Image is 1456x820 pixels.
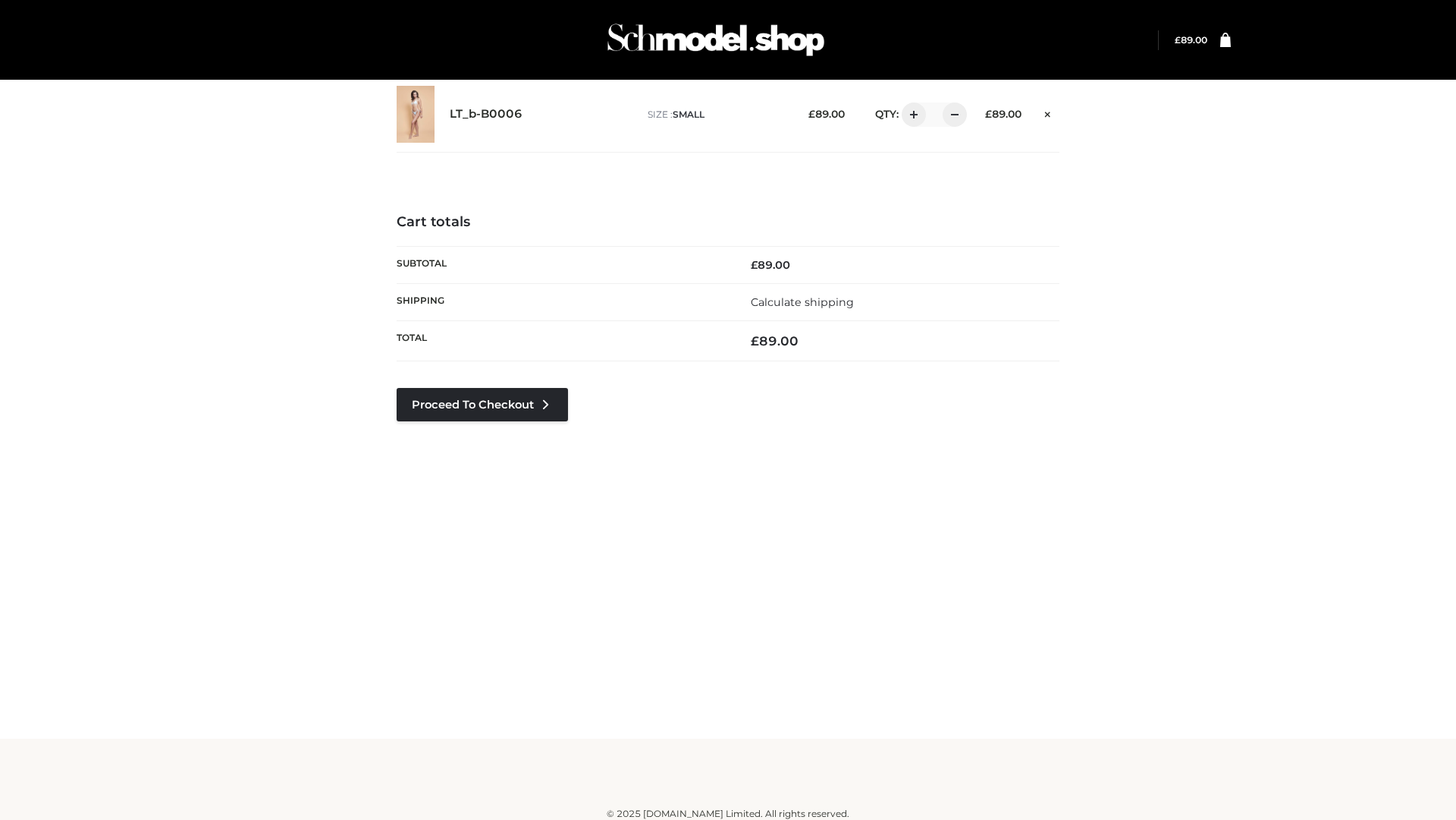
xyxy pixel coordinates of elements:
span: £ [985,108,992,120]
th: Shipping [397,283,728,320]
a: Calculate shipping [751,295,854,309]
th: Total [397,321,728,361]
a: Remove this item [1037,102,1059,122]
img: Schmodel Admin 964 [602,10,830,70]
bdi: 89.00 [751,258,790,272]
span: £ [808,108,815,120]
th: Subtotal [397,246,728,283]
span: £ [1175,34,1181,46]
p: size : [648,108,785,121]
span: £ [751,333,759,348]
h4: Cart totals [397,214,1059,231]
a: LT_b-B0006 [450,107,522,121]
bdi: 89.00 [751,333,799,348]
bdi: 89.00 [1175,34,1207,46]
span: £ [751,258,758,272]
a: Proceed to Checkout [397,388,568,421]
span: SMALL [673,109,704,120]
div: QTY: [860,102,962,127]
bdi: 89.00 [808,108,845,120]
a: £89.00 [1175,34,1207,46]
bdi: 89.00 [985,108,1021,120]
img: LT_b-B0006 - SMALL [397,86,435,143]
